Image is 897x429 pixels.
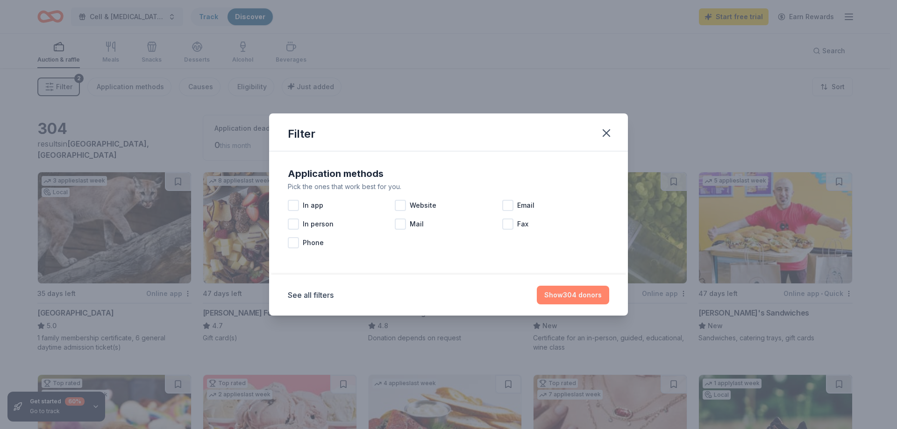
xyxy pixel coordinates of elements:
span: Phone [303,237,324,248]
div: Pick the ones that work best for you. [288,181,609,192]
div: Filter [288,127,315,141]
span: Fax [517,218,528,230]
div: Application methods [288,166,609,181]
span: Website [410,200,436,211]
button: See all filters [288,289,334,301]
span: In app [303,200,323,211]
span: Email [517,200,534,211]
button: Show304 donors [537,286,609,304]
span: Mail [410,218,424,230]
span: In person [303,218,334,230]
